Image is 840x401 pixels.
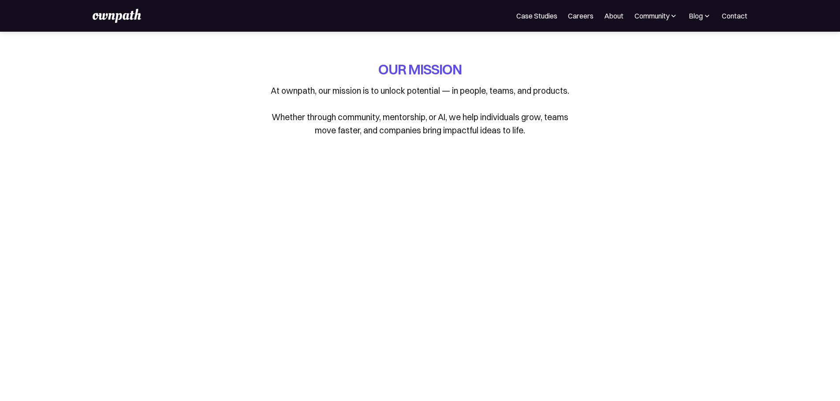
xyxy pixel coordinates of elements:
a: Contact [722,11,747,21]
a: About [604,11,623,21]
h1: OUR MISSION [378,60,462,79]
div: Blog [689,11,703,21]
p: At ownpath, our mission is to unlock potential — in people, teams, and products. Whether through ... [266,84,575,137]
div: Community [635,11,669,21]
div: Community [634,11,678,21]
a: Case Studies [516,11,557,21]
a: Careers [568,11,594,21]
div: Blog [688,11,711,21]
